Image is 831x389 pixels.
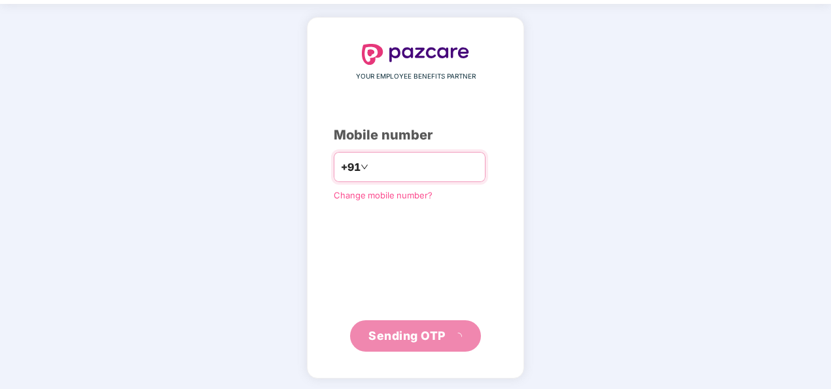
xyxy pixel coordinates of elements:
[356,71,476,82] span: YOUR EMPLOYEE BENEFITS PARTNER
[334,190,433,200] a: Change mobile number?
[361,163,368,171] span: down
[334,125,497,145] div: Mobile number
[341,159,361,176] span: +91
[362,44,469,65] img: logo
[350,320,481,352] button: Sending OTPloading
